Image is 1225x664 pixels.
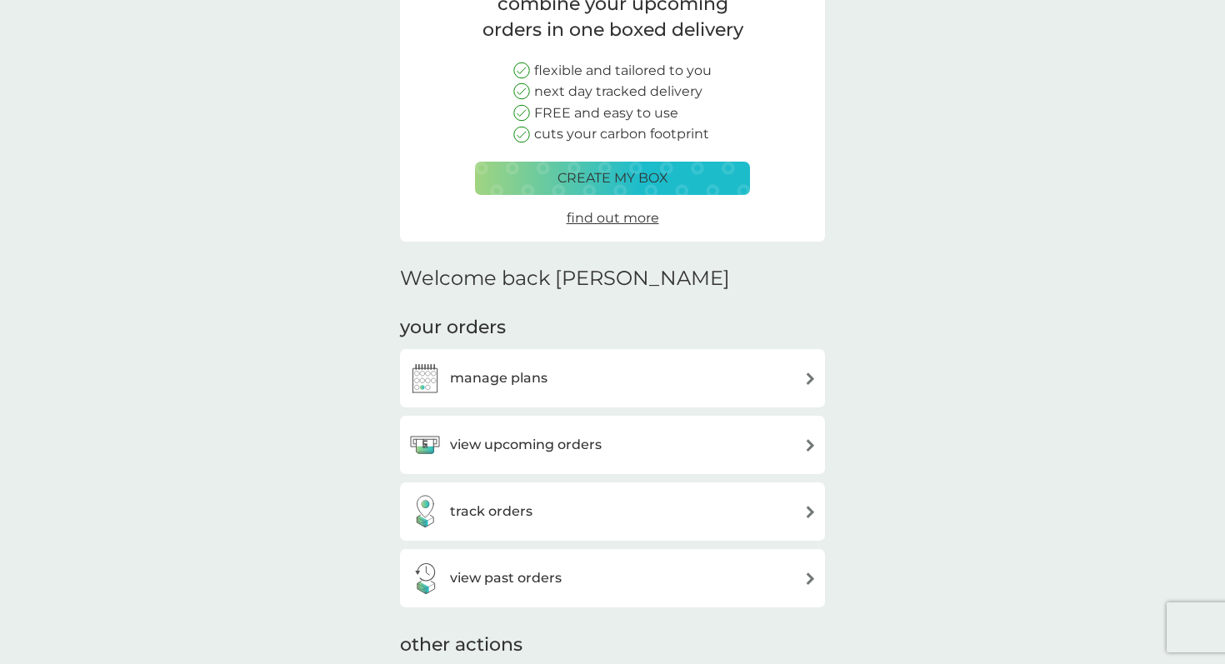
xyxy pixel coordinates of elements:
img: arrow right [804,572,817,585]
a: find out more [567,207,659,229]
p: FREE and easy to use [534,102,678,124]
h3: view past orders [450,567,562,589]
h2: Welcome back [PERSON_NAME] [400,267,730,291]
h3: other actions [400,632,522,658]
button: create my box [475,162,750,195]
span: find out more [567,210,659,226]
h3: view upcoming orders [450,434,602,456]
h3: track orders [450,501,532,522]
p: flexible and tailored to you [534,60,712,82]
p: next day tracked delivery [534,81,702,102]
h3: your orders [400,315,506,341]
p: create my box [557,167,668,189]
img: arrow right [804,439,817,452]
img: arrow right [804,372,817,385]
img: arrow right [804,506,817,518]
p: cuts your carbon footprint [534,123,709,145]
h3: manage plans [450,367,547,389]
